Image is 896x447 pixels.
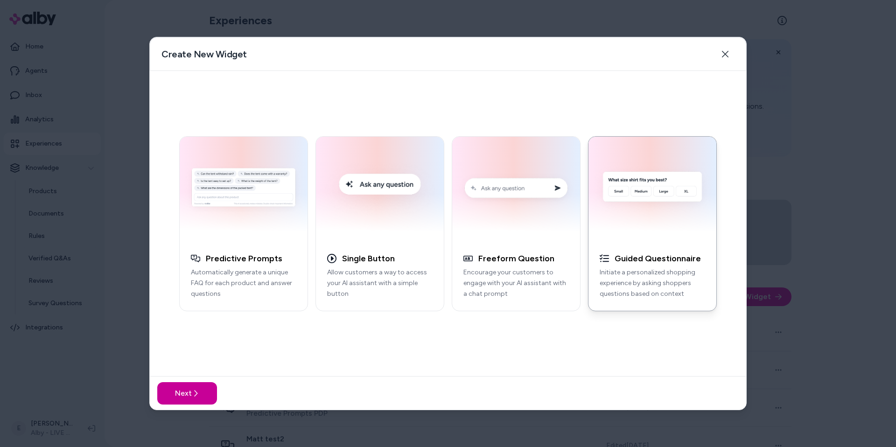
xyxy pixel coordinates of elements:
button: AI Initial Question ExampleGuided QuestionnaireInitiate a personalized shopping experience by ask... [588,136,717,311]
button: Generative Q&A ExamplePredictive PromptsAutomatically generate a unique FAQ for each product and ... [179,136,308,311]
img: AI Initial Question Example [594,142,711,237]
h3: Single Button [342,253,395,264]
p: Automatically generate a unique FAQ for each product and answer questions [191,267,296,299]
h3: Guided Questionnaire [615,253,701,264]
img: Single Button Embed Example [322,142,438,237]
p: Allow customers a way to access your AI assistant with a simple button [327,267,433,299]
h3: Predictive Prompts [206,253,282,264]
p: Initiate a personalized shopping experience by asking shoppers questions based on context [600,267,705,299]
p: Encourage your customers to engage with your AI assistant with a chat prompt [463,267,569,299]
button: Next [157,382,217,405]
h3: Freeform Question [478,253,554,264]
img: Conversation Prompt Example [458,142,574,237]
img: Generative Q&A Example [185,142,302,237]
button: Single Button Embed ExampleSingle ButtonAllow customers a way to access your AI assistant with a ... [315,136,444,311]
h2: Create New Widget [161,48,247,61]
button: Conversation Prompt ExampleFreeform QuestionEncourage your customers to engage with your AI assis... [452,136,581,311]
